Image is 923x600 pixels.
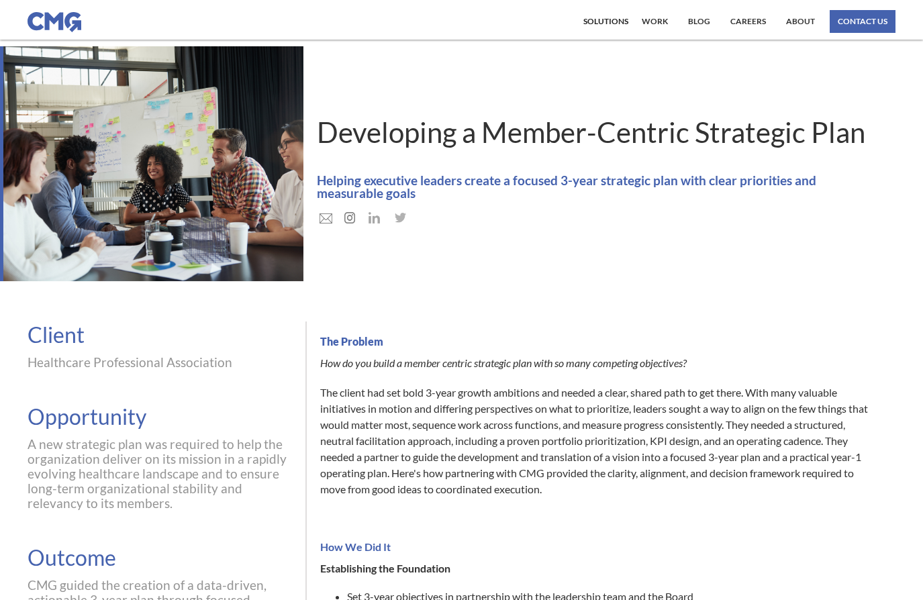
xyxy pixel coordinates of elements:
[317,117,887,148] h1: Developing a Member-Centric Strategic Plan
[367,211,381,225] img: LinkedIn icon in grey
[317,174,887,199] h1: Helping executive leaders create a focused 3-year strategic plan with clear priorities and measur...
[727,10,769,33] a: Careers
[583,17,628,26] div: Solutions
[320,540,391,553] strong: How We Did It
[783,10,818,33] a: About
[28,403,292,430] div: Opportunity
[343,211,356,224] img: instagram logo in grey
[28,544,292,571] div: Outcome
[320,511,871,527] p: ‍
[685,10,714,33] a: Blog
[28,355,292,370] div: Healthcare Professional Association
[393,208,407,224] img: Twitter icon in gray
[320,562,450,574] strong: Establishing the Foundation
[28,321,292,348] div: Client
[28,437,292,511] div: A new strategic plan was required to help the organization deliver on its mission in a rapidly ev...
[28,12,81,32] img: CMG logo in blue.
[320,356,687,369] em: How do you build a member centric strategic plan with so many competing objectives?
[638,10,671,33] a: work
[318,212,334,224] img: mail icon in grey
[320,385,871,497] p: The client had set bold 3-year growth ambitions and needed a clear, shared path to get there. Wit...
[838,17,887,26] div: contact us
[320,335,871,348] h3: The Problem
